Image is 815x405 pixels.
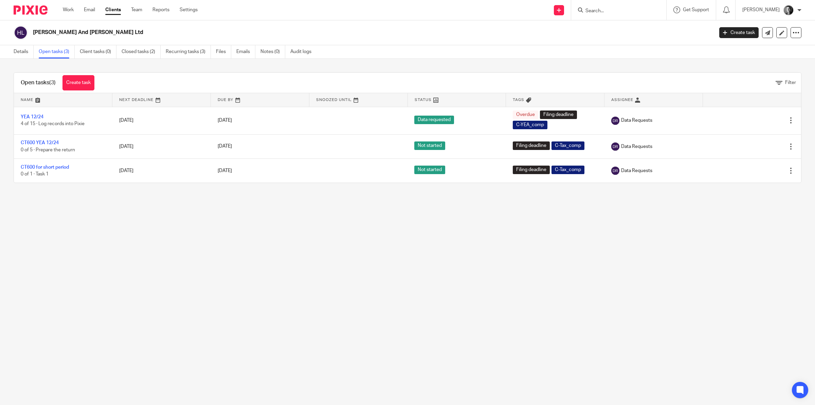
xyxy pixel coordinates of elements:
[21,115,43,119] a: YEA 12/24
[218,144,232,149] span: [DATE]
[21,140,59,145] a: CT600 YEA 12/24
[49,80,56,85] span: (3)
[216,45,231,58] a: Files
[112,107,211,134] td: [DATE]
[621,143,652,150] span: Data Requests
[112,158,211,183] td: [DATE]
[540,111,577,119] span: Filing deadline
[105,6,121,13] a: Clients
[14,5,48,15] img: Pixie
[611,142,619,151] img: svg%3E
[122,45,161,58] a: Closed tasks (2)
[719,27,759,38] a: Create task
[84,6,95,13] a: Email
[513,121,547,129] span: C-YEA_comp
[218,168,232,173] span: [DATE]
[152,6,169,13] a: Reports
[513,111,538,119] span: Overdue
[585,8,646,14] input: Search
[63,6,74,13] a: Work
[80,45,116,58] a: Client tasks (0)
[683,7,709,12] span: Get Support
[290,45,316,58] a: Audit logs
[513,141,550,150] span: Filing deadline
[551,166,584,174] span: C-Tax_comp
[742,6,780,13] p: [PERSON_NAME]
[236,45,255,58] a: Emails
[62,75,94,90] a: Create task
[785,80,796,85] span: Filter
[39,45,75,58] a: Open tasks (3)
[21,148,75,152] span: 0 of 5 · Prepare the return
[21,165,69,170] a: CT600 for short period
[621,117,652,124] span: Data Requests
[21,79,56,86] h1: Open tasks
[621,167,652,174] span: Data Requests
[14,26,28,40] img: svg%3E
[513,166,550,174] span: Filing deadline
[414,141,445,150] span: Not started
[166,45,211,58] a: Recurring tasks (3)
[112,134,211,158] td: [DATE]
[180,6,198,13] a: Settings
[218,118,232,123] span: [DATE]
[551,141,584,150] span: C-Tax_comp
[611,117,619,125] img: svg%3E
[414,116,454,124] span: Data requested
[316,98,352,102] span: Snoozed Until
[260,45,285,58] a: Notes (0)
[33,29,574,36] h2: [PERSON_NAME] And [PERSON_NAME] Ltd
[131,6,142,13] a: Team
[21,172,49,176] span: 0 of 1 · Task 1
[783,5,794,16] img: DSC_9061-3.jpg
[611,167,619,175] img: svg%3E
[415,98,432,102] span: Status
[513,98,524,102] span: Tags
[414,166,445,174] span: Not started
[14,45,34,58] a: Details
[21,122,85,126] span: 4 of 15 · Log records into Pixie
